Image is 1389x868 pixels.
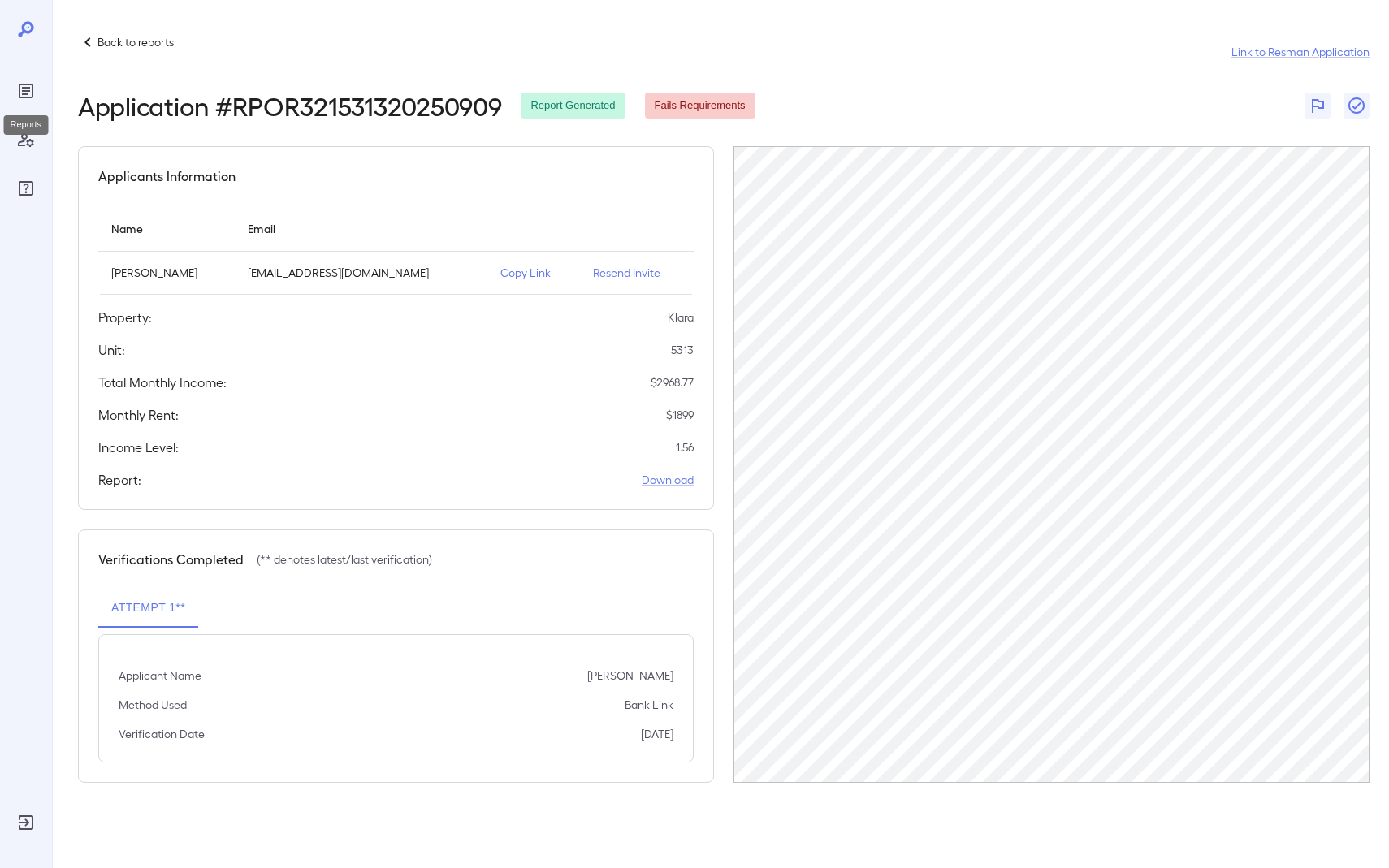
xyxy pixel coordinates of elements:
[98,470,141,490] h5: Report:
[587,667,673,684] p: [PERSON_NAME]
[98,205,694,295] table: simple table
[98,308,152,327] h5: Property:
[98,438,179,457] h5: Income Level:
[98,166,236,186] h5: Applicants Information
[13,175,39,201] div: FAQ
[1231,44,1370,60] a: Link to Resman Application
[98,373,227,392] h5: Total Monthly Income:
[13,78,39,104] div: Reports
[248,265,474,281] p: [EMAIL_ADDRESS][DOMAIN_NAME]
[119,667,201,684] p: Applicant Name
[1344,93,1370,119] button: Close Report
[98,405,179,425] h5: Monthly Rent:
[111,265,222,281] p: [PERSON_NAME]
[668,309,694,326] p: Klara
[98,340,125,360] h5: Unit:
[119,726,205,742] p: Verification Date
[651,374,694,391] p: $ 2968.77
[257,551,432,568] p: (** denotes latest/last verification)
[676,439,694,456] p: 1.56
[13,127,39,153] div: Manage Users
[1305,93,1331,119] button: Flag Report
[666,407,694,423] p: $ 1899
[13,810,39,836] div: Log Out
[97,34,174,50] p: Back to reports
[645,98,755,114] span: Fails Requirements
[593,265,681,281] p: Resend Invite
[671,342,694,358] p: 5313
[98,205,235,252] th: Name
[500,265,567,281] p: Copy Link
[235,205,487,252] th: Email
[625,697,673,713] p: Bank Link
[642,472,694,488] a: Download
[98,550,244,569] h5: Verifications Completed
[4,115,49,135] div: Reports
[119,697,187,713] p: Method Used
[521,98,625,114] span: Report Generated
[641,726,673,742] p: [DATE]
[78,91,501,120] h2: Application # RPOR321531320250909
[98,589,198,628] button: Attempt 1**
